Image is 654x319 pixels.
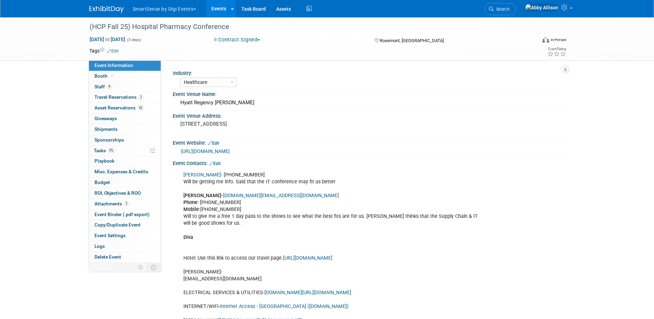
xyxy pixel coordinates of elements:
[94,73,115,79] span: Booth
[178,97,560,108] div: Hyatt Regency [PERSON_NAME]
[89,241,161,252] a: Logs
[87,21,526,33] div: (HCP Fall 25) Hospital Pharmacy Conference
[181,148,230,154] a: [URL][DOMAIN_NAME]
[137,105,144,110] span: 42
[183,172,221,178] a: [PERSON_NAME]
[211,36,263,43] button: Contract Signed
[89,220,161,230] a: Copy/Duplicate Event
[496,36,567,46] div: Event Format
[89,199,161,209] a: Attachments3
[89,135,161,145] a: Sponsorships
[94,212,150,217] span: Event Binder (.pdf export)
[89,36,125,42] span: [DATE] [DATE]
[183,206,200,212] b: Mobile:
[209,161,221,166] a: Edit
[94,158,114,164] span: Playbook
[94,148,115,153] span: Tasks
[180,121,329,127] pre: [STREET_ADDRESS]
[94,116,117,121] span: Giveaways
[107,49,119,54] a: Edit
[89,210,161,220] a: Event Binder (.pdf export)
[89,167,161,177] a: Misc. Expenses & Credits
[89,92,161,103] a: Travel Reservations2
[173,111,565,119] div: Event Venue Address:
[89,103,161,113] a: Asset Reservations42
[223,193,339,199] a: [DOMAIN_NAME][EMAIL_ADDRESS][DOMAIN_NAME]
[173,89,565,98] div: Event Venue Name:
[138,95,143,100] span: 2
[173,68,562,77] div: Industry:
[494,7,510,12] span: Search
[94,190,141,196] span: ROI, Objectives & ROO
[283,255,332,261] a: [URL][DOMAIN_NAME]
[94,201,129,206] span: Attachments
[124,201,129,206] span: 3
[89,146,161,156] a: Tasks0%
[183,234,193,240] b: Diva
[135,263,147,272] td: Personalize Event Tab Strip
[89,252,161,262] a: Delete Event
[183,193,223,199] b: [PERSON_NAME]-
[107,84,112,89] span: 4
[111,74,114,78] i: Booth reservation complete
[89,82,161,92] a: Staff4
[525,4,559,11] img: Abby Allison
[94,105,144,110] span: Asset Reservations
[94,180,110,185] span: Budget
[89,71,161,81] a: Booth
[147,263,161,272] td: Toggle Event Tabs
[89,188,161,199] a: ROI, Objectives & ROO
[89,60,161,71] a: Event Information
[94,94,143,100] span: Travel Reservations
[173,158,565,167] div: Event Contacts:
[542,37,549,42] img: Format-Inperson.png
[89,114,161,124] a: Giveaways
[94,222,141,228] span: Copy/Duplicate Event
[94,62,133,68] span: Event Information
[94,254,121,260] span: Delete Event
[380,38,444,43] span: Rosemont, [GEOGRAPHIC_DATA]
[183,200,198,205] b: Phone
[127,38,141,42] span: (3 days)
[108,148,115,153] span: 0%
[94,243,105,249] span: Logs
[89,156,161,166] a: Playbook
[208,141,219,146] a: Edit
[173,138,565,147] div: Event Website:
[94,233,125,238] span: Event Settings
[547,47,566,51] div: Event Rating
[89,231,161,241] a: Event Settings
[94,126,118,132] span: Shipments
[94,84,112,89] span: Staff
[484,3,516,15] a: Search
[94,169,148,174] span: Misc. Expenses & Credits
[89,177,161,188] a: Budget
[94,137,124,143] span: Sponsorships
[89,124,161,135] a: Shipments
[220,303,349,309] a: Internet Access - [GEOGRAPHIC_DATA] ([DOMAIN_NAME])
[264,290,351,296] a: [DOMAIN_NAME][URL][DOMAIN_NAME]
[89,6,124,13] img: ExhibitDay
[550,37,566,42] div: In-Person
[89,47,119,54] td: Tags
[104,37,111,42] span: to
